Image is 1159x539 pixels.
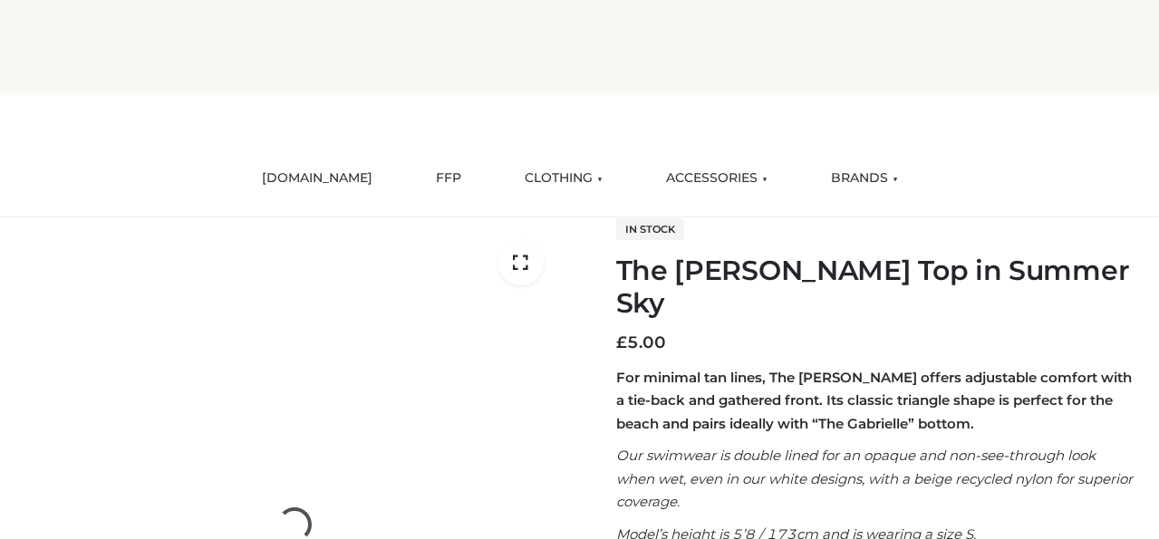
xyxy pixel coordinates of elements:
[616,369,1132,432] strong: For minimal tan lines, The [PERSON_NAME] offers adjustable comfort with a tie-back and gathered f...
[616,218,684,240] span: In stock
[422,159,475,198] a: FFP
[616,332,666,352] bdi: 5.00
[248,159,386,198] a: [DOMAIN_NAME]
[616,255,1137,320] h1: The [PERSON_NAME] Top in Summer Sky
[652,159,781,198] a: ACCESSORIES
[817,159,912,198] a: BRANDS
[511,159,616,198] a: CLOTHING
[616,447,1133,510] em: Our swimwear is double lined for an opaque and non-see-through look when wet, even in our white d...
[616,332,627,352] span: £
